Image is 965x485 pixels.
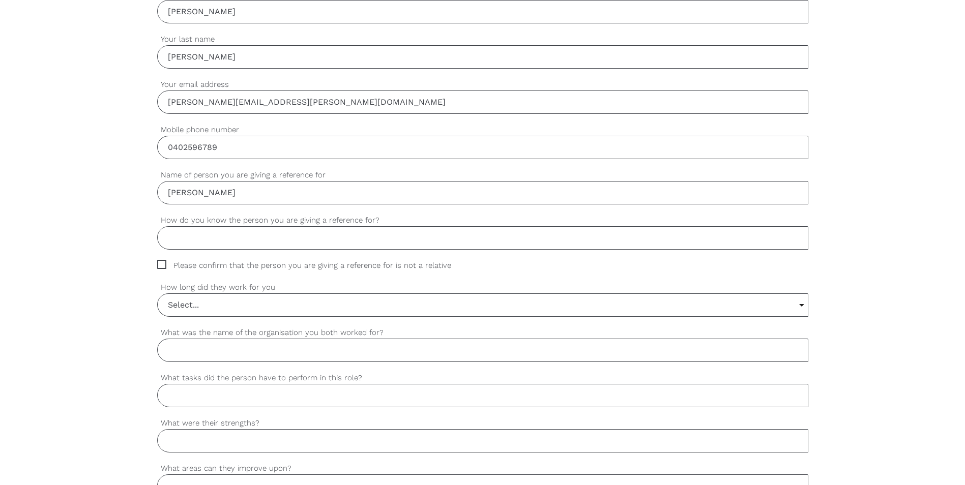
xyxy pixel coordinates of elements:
label: What were their strengths? [157,417,808,429]
span: Please confirm that the person you are giving a reference for is not a relative [157,260,471,271]
label: Mobile phone number [157,124,808,136]
label: Your last name [157,34,808,45]
label: How do you know the person you are giving a reference for? [157,215,808,226]
label: What areas can they improve upon? [157,463,808,474]
label: Your email address [157,79,808,90]
label: What tasks did the person have to perform in this role? [157,372,808,384]
label: What was the name of the organisation you both worked for? [157,327,808,339]
label: Name of person you are giving a reference for [157,169,808,181]
label: How long did they work for you [157,282,808,293]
